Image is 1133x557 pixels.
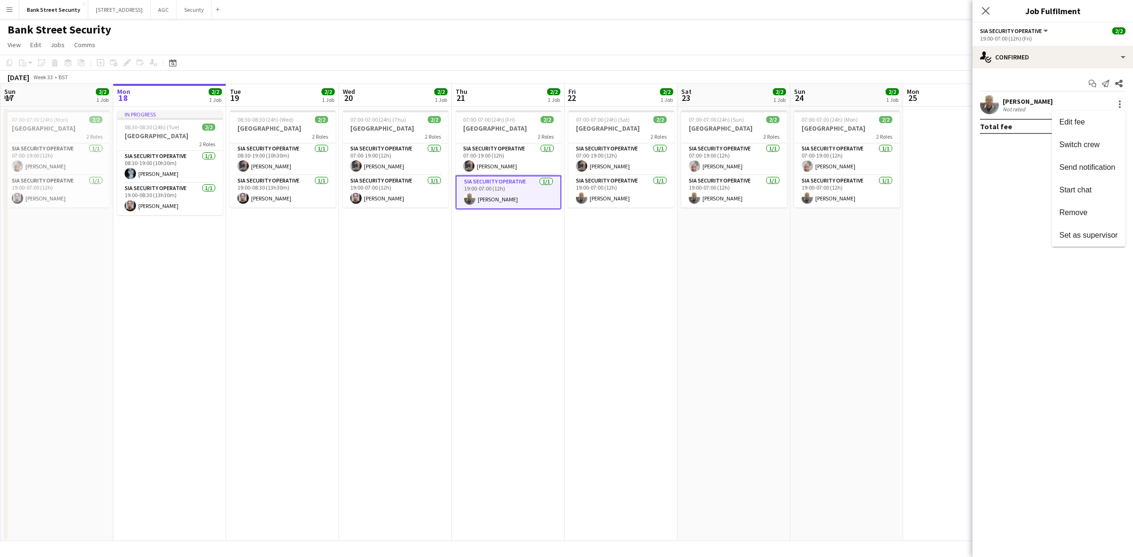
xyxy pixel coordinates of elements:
[1052,179,1125,201] button: Start chat
[1052,133,1125,156] button: Switch crew
[1059,186,1091,194] span: Start chat
[1059,208,1088,216] span: Remove
[1059,163,1115,171] span: Send notification
[1059,231,1118,239] span: Set as supervisor
[1052,201,1125,224] button: Remove
[1059,141,1099,149] span: Switch crew
[1052,224,1125,247] button: Set as supervisor
[1059,118,1085,126] span: Edit fee
[1052,111,1125,133] button: Edit fee
[1052,156,1125,179] button: Send notification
